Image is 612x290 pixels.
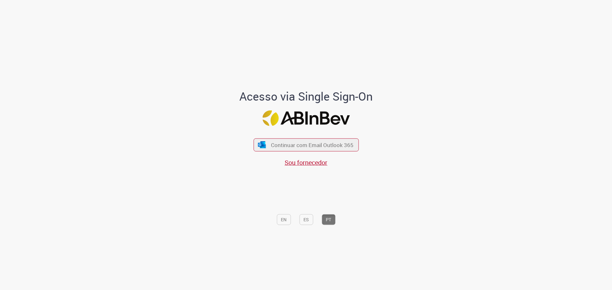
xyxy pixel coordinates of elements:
button: ES [299,214,313,225]
button: ícone Azure/Microsoft 360 Continuar com Email Outlook 365 [253,138,359,151]
a: Sou fornecedor [285,158,327,167]
span: Continuar com Email Outlook 365 [271,141,353,149]
button: PT [322,214,335,225]
img: ícone Azure/Microsoft 360 [258,141,266,148]
img: Logo ABInBev [262,110,350,126]
h1: Acesso via Single Sign-On [218,90,395,103]
button: EN [277,214,291,225]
